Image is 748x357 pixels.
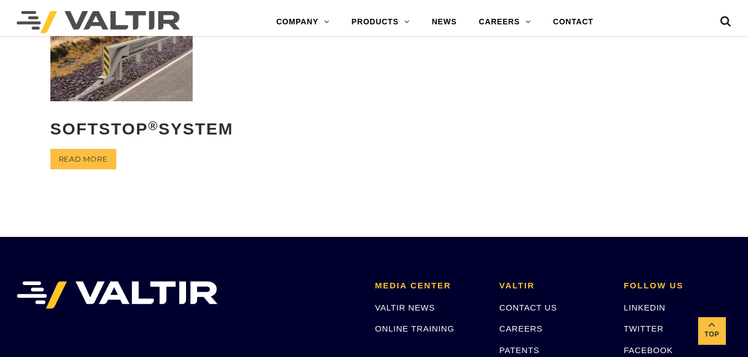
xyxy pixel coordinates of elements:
a: LINKEDIN [623,303,666,312]
a: CAREERS [468,11,542,33]
a: TWITTER [623,324,663,333]
a: CAREERS [499,324,543,333]
a: Top [698,317,726,345]
a: VALTIR NEWS [375,303,435,312]
img: Valtir [17,11,180,33]
a: NEWS [421,11,468,33]
a: PRODUCTS [341,11,421,33]
span: Top [698,328,726,341]
a: COMPANY [265,11,341,33]
sup: ® [148,119,159,133]
h2: VALTIR [499,281,607,291]
img: VALTIR [17,281,218,309]
a: SoftStop®System [50,12,193,146]
a: ONLINE TRAINING [375,324,454,333]
a: PATENTS [499,345,540,355]
h2: SoftStop System [50,111,193,146]
a: Read more about “SoftStop® System” [50,149,116,169]
a: FACEBOOK [623,345,673,355]
h2: FOLLOW US [623,281,731,291]
h2: MEDIA CENTER [375,281,483,291]
a: CONTACT [542,11,605,33]
a: CONTACT US [499,303,557,312]
img: SoftStop System End Terminal [50,12,193,101]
